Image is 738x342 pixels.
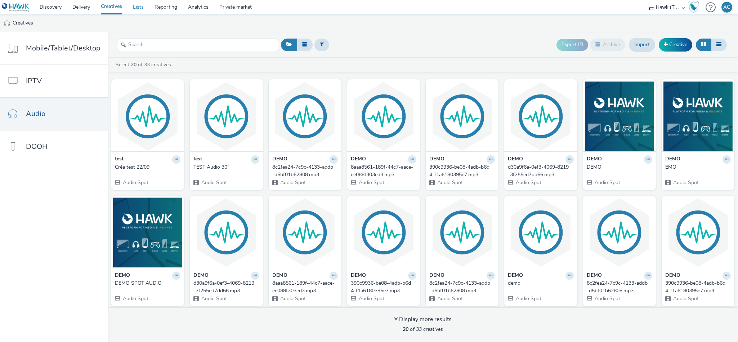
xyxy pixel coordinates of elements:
[672,179,699,186] span: Audio Spot
[272,280,338,294] a: 8aaa8561-189f-44c7-aace-ee088f303ed3.mp3
[272,280,335,294] div: 8aaa8561-189f-44c7-aace-ee088f303ed3.mp3
[428,197,497,268] img: 8c2fea24-7c9c-4133-addb-d5bf01b62808.mp3 visual
[351,280,413,294] div: 390c9936-be08-4adb-b6d4-f1a6180395e7.mp3
[429,155,444,164] strong: DEMO
[26,43,100,53] span: Mobile/Tablet/Desktop
[665,155,680,164] strong: DEMO
[665,272,680,280] strong: DEMO
[403,326,443,333] span: of 33 creatives
[115,164,178,171] div: Créa test 22/09
[115,61,174,68] a: Select of 33 creatives
[131,61,137,68] strong: 20
[115,280,178,287] div: DEMO SPOT AUDIO
[665,280,731,294] a: 390c9936-be08-4adb-b6d4-f1a6180395e7.mp3
[4,20,11,27] img: audio
[193,280,256,294] div: d30a9f6a-0ef3-4069-8219-3f255ed7dd66.mp3
[587,155,602,164] strong: DEMO
[122,179,148,186] span: Audio Spot
[279,179,306,186] span: Audio Spot
[688,1,699,13] img: Hawk Academy
[193,164,256,171] div: TEST Audio 30"
[515,295,541,302] span: Audio Spot
[201,295,227,302] span: Audio Spot
[508,280,573,287] a: demo
[665,164,731,171] a: EMO
[115,164,180,171] a: Créa test 22/09
[508,164,573,178] a: d30a9f6a-0ef3-4069-8219-3f255ed7dd66.mp3
[349,197,418,268] img: 390c9936-be08-4adb-b6d4-f1a6180395e7.mp3 visual
[585,81,654,151] img: DEMO visual
[437,295,463,302] span: Audio Spot
[115,155,124,164] strong: test
[358,179,384,186] span: Audio Spot
[587,164,649,171] div: DEMO
[696,39,711,51] button: Grid
[506,197,575,268] img: demo visual
[508,272,523,280] strong: DEMO
[429,164,495,178] a: 390c9936-be08-4adb-b6d4-f1a6180395e7.mp3
[437,179,463,186] span: Audio Spot
[26,108,45,119] span: Audio
[506,81,575,151] img: d30a9f6a-0ef3-4069-8219-3f255ed7dd66.mp3 visual
[115,280,180,287] a: DEMO SPOT AUDIO
[192,81,261,151] img: TEST Audio 30" visual
[428,81,497,151] img: 390c9936-be08-4adb-b6d4-f1a6180395e7.mp3 visual
[556,39,588,50] button: Export ID
[358,295,384,302] span: Audio Spot
[270,197,340,268] img: 8aaa8561-189f-44c7-aace-ee088f303ed3.mp3 visual
[688,1,702,13] a: Hawk Academy
[515,179,541,186] span: Audio Spot
[192,197,261,268] img: d30a9f6a-0ef3-4069-8219-3f255ed7dd66.mp3 visual
[672,295,699,302] span: Audio Spot
[594,295,620,302] span: Audio Spot
[508,280,571,287] div: demo
[193,272,209,280] strong: DEMO
[193,155,202,164] strong: test
[122,295,148,302] span: Audio Spot
[272,272,287,280] strong: DEMO
[429,164,492,178] div: 390c9936-be08-4adb-b6d4-f1a6180395e7.mp3
[587,164,652,171] a: DEMO
[351,272,366,280] strong: DEMO
[587,280,649,294] div: 8c2fea24-7c9c-4133-addb-d5bf01b62808.mp3
[394,315,452,324] div: Display more results
[26,141,48,152] span: DOOH
[723,2,730,13] div: AG
[272,164,335,178] div: 8c2fea24-7c9c-4133-addb-d5bf01b62808.mp3
[351,155,366,164] strong: DEMO
[711,39,727,51] button: Table
[590,39,625,51] button: Archive
[665,280,728,294] div: 390c9936-be08-4adb-b6d4-f1a6180395e7.mp3
[663,81,733,151] img: EMO visual
[193,164,259,171] a: TEST Audio 30"
[272,155,287,164] strong: DEMO
[113,197,182,268] img: DEMO SPOT AUDIO visual
[429,280,492,294] div: 8c2fea24-7c9c-4133-addb-d5bf01b62808.mp3
[2,3,30,12] img: undefined Logo
[629,38,655,52] a: Import
[117,39,279,51] input: Search...
[272,164,338,178] a: 8c2fea24-7c9c-4133-addb-d5bf01b62808.mp3
[585,197,654,268] img: 8c2fea24-7c9c-4133-addb-d5bf01b62808.mp3 visual
[594,179,620,186] span: Audio Spot
[115,272,130,280] strong: DEMO
[26,76,42,86] span: IPTV
[663,197,733,268] img: 390c9936-be08-4adb-b6d4-f1a6180395e7.mp3 visual
[403,326,408,333] strong: 20
[587,272,602,280] strong: DEMO
[665,164,728,171] div: EMO
[349,81,418,151] img: 8aaa8561-189f-44c7-aace-ee088f303ed3.mp3 visual
[429,272,444,280] strong: DEMO
[508,164,571,178] div: d30a9f6a-0ef3-4069-8219-3f255ed7dd66.mp3
[429,280,495,294] a: 8c2fea24-7c9c-4133-addb-d5bf01b62808.mp3
[351,164,416,178] a: 8aaa8561-189f-44c7-aace-ee088f303ed3.mp3
[351,164,413,178] div: 8aaa8561-189f-44c7-aace-ee088f303ed3.mp3
[587,280,652,294] a: 8c2fea24-7c9c-4133-addb-d5bf01b62808.mp3
[279,295,306,302] span: Audio Spot
[508,155,523,164] strong: DEMO
[201,179,227,186] span: Audio Spot
[351,280,416,294] a: 390c9936-be08-4adb-b6d4-f1a6180395e7.mp3
[193,280,259,294] a: d30a9f6a-0ef3-4069-8219-3f255ed7dd66.mp3
[270,81,340,151] img: 8c2fea24-7c9c-4133-addb-d5bf01b62808.mp3 visual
